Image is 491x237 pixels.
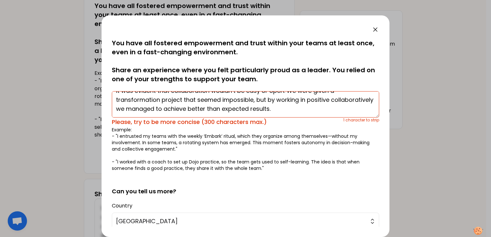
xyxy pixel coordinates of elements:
[112,118,343,127] div: Please, try to be more concise (300 characters max.)
[112,91,379,118] textarea: I took over a 13-member sales team. Two former managers were now my direct reports, it was eviden...
[343,118,379,127] div: 1 character to strip
[112,177,379,196] h2: Can you tell us more?
[112,202,132,209] label: Country
[112,213,379,230] button: [GEOGRAPHIC_DATA]
[116,217,366,226] span: [GEOGRAPHIC_DATA]
[112,39,379,83] p: You have all fostered empowerment and trust within your teams at least once, even in a fast-chang...
[112,127,379,171] p: Example: - "I entrusted my teams with the weekly ‘Embark’ ritual, which they organize among thems...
